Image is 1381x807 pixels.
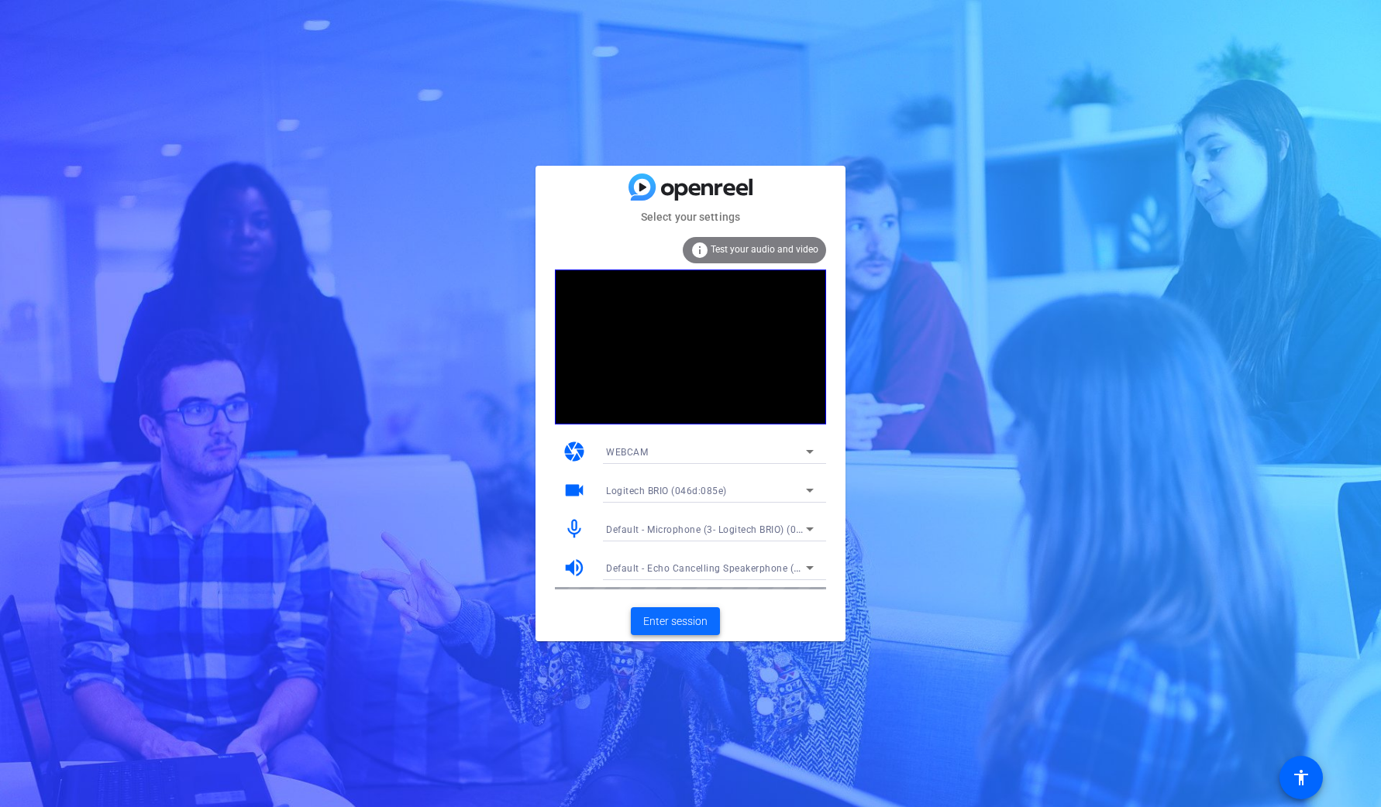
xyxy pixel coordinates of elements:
[1292,768,1310,787] mat-icon: accessibility
[563,556,586,579] mat-icon: volume_up
[629,173,752,201] img: blue-gradient.svg
[563,440,586,463] mat-icon: camera
[606,486,727,496] span: Logitech BRIO (046d:085e)
[643,613,708,630] span: Enter session
[631,607,720,635] button: Enter session
[606,561,924,574] span: Default - Echo Cancelling Speakerphone (2- Poly Sync 20) (047f:016d)
[536,208,845,225] mat-card-subtitle: Select your settings
[606,523,842,535] span: Default - Microphone (3- Logitech BRIO) (046d:085e)
[606,447,648,458] span: WEBCAM
[690,241,709,259] mat-icon: info
[711,244,818,255] span: Test your audio and video
[563,479,586,502] mat-icon: videocam
[563,517,586,541] mat-icon: mic_none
